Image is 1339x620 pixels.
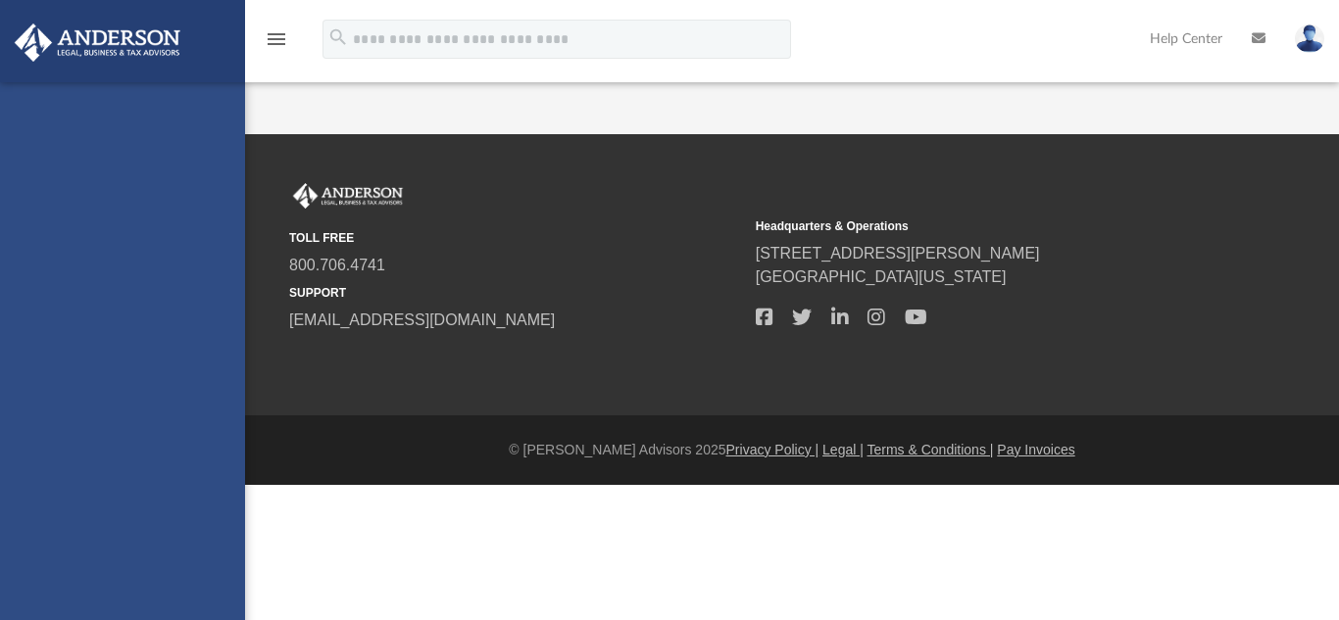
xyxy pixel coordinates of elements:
small: SUPPORT [289,284,742,302]
a: menu [265,37,288,51]
i: search [327,26,349,48]
a: [GEOGRAPHIC_DATA][US_STATE] [756,268,1007,285]
a: Pay Invoices [997,442,1074,457]
img: User Pic [1295,24,1324,53]
img: Anderson Advisors Platinum Portal [9,24,186,62]
a: 800.706.4741 [289,257,385,273]
small: TOLL FREE [289,229,742,247]
a: Legal | [822,442,864,457]
div: © [PERSON_NAME] Advisors 2025 [245,440,1339,460]
i: menu [265,27,288,51]
a: [EMAIL_ADDRESS][DOMAIN_NAME] [289,311,555,328]
a: [STREET_ADDRESS][PERSON_NAME] [756,245,1040,262]
img: Anderson Advisors Platinum Portal [289,183,407,209]
a: Privacy Policy | [726,442,819,457]
a: Terms & Conditions | [868,442,994,457]
small: Headquarters & Operations [756,217,1209,235]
